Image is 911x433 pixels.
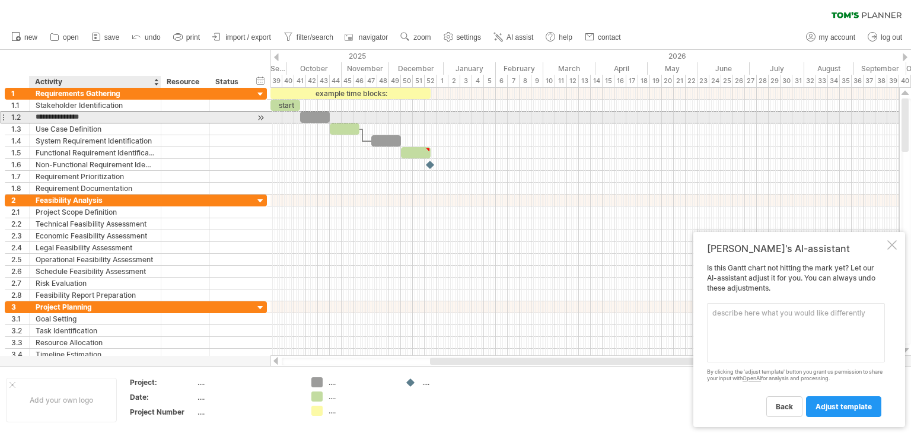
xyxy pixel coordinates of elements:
div: Requirements Gathering [36,88,155,99]
span: print [186,33,200,42]
div: Project Planning [36,301,155,313]
div: June 2026 [697,62,750,75]
div: Project: [130,377,195,387]
div: November 2025 [342,62,389,75]
div: 9 [531,75,543,87]
a: save [88,30,123,45]
div: 46 [353,75,365,87]
span: open [63,33,79,42]
span: new [24,33,37,42]
div: 15 [603,75,614,87]
div: 2.6 [11,266,29,277]
div: 1.7 [11,171,29,182]
div: 10 [543,75,555,87]
div: 49 [389,75,401,87]
div: 52 [425,75,437,87]
span: AI assist [507,33,533,42]
div: 4 [472,75,484,87]
div: .... [198,392,297,402]
div: .... [422,377,487,387]
div: .... [329,406,393,416]
div: 2 [11,195,29,206]
div: January 2026 [444,62,496,75]
div: 28 [757,75,769,87]
div: 27 [745,75,757,87]
div: Schedule Feasibility Assessment [36,266,155,277]
div: 17 [626,75,638,87]
div: 31 [792,75,804,87]
div: 2.1 [11,206,29,218]
div: Is this Gantt chart not hitting the mark yet? Let our AI-assistant adjust it for you. You can alw... [707,263,885,416]
div: Date: [130,392,195,402]
div: Operational Feasibility Assessment [36,254,155,265]
div: 38 [875,75,887,87]
span: adjust template [816,402,872,411]
div: 12 [567,75,579,87]
div: 5 [484,75,496,87]
div: 23 [697,75,709,87]
a: my account [803,30,859,45]
div: 6 [496,75,508,87]
span: log out [881,33,902,42]
span: zoom [413,33,431,42]
div: 3 [460,75,472,87]
span: my account [819,33,855,42]
span: import / export [225,33,271,42]
span: back [776,402,793,411]
div: 7 [508,75,520,87]
div: Stakeholder Identification [36,100,155,111]
span: filter/search [297,33,333,42]
div: 1.4 [11,135,29,147]
div: 19 [650,75,662,87]
div: May 2026 [648,62,697,75]
a: back [766,396,802,417]
div: Functional Requirement Identification [36,147,155,158]
div: 37 [864,75,875,87]
a: open [47,30,82,45]
div: 1 [437,75,448,87]
div: 2.5 [11,254,29,265]
div: 25 [721,75,733,87]
div: 41 [294,75,306,87]
div: September 2026 [854,62,906,75]
div: .... [198,377,297,387]
div: 3.1 [11,313,29,324]
a: undo [129,30,164,45]
div: Resource [167,76,203,88]
div: Feasibility Report Preparation [36,289,155,301]
div: 48 [377,75,389,87]
div: .... [329,377,393,387]
div: 14 [591,75,603,87]
div: 11 [555,75,567,87]
div: Task Identification [36,325,155,336]
div: 24 [709,75,721,87]
div: By clicking the 'adjust template' button you grant us permission to share your input with for ana... [707,369,885,382]
div: System Requirement Identification [36,135,155,147]
a: OpenAI [743,375,761,381]
div: 3.4 [11,349,29,360]
div: 2 [448,75,460,87]
div: Add your own logo [6,378,117,422]
span: navigator [359,33,388,42]
div: October 2025 [287,62,342,75]
a: print [170,30,203,45]
div: December 2025 [389,62,444,75]
div: 1.8 [11,183,29,194]
span: help [559,33,572,42]
div: Resource Allocation [36,337,155,348]
div: 40 [899,75,911,87]
a: navigator [343,30,391,45]
div: August 2026 [804,62,854,75]
div: .... [329,391,393,402]
div: 18 [638,75,650,87]
div: 36 [852,75,864,87]
div: 2.8 [11,289,29,301]
div: Activity [35,76,154,88]
div: 1.6 [11,159,29,170]
div: Project Scope Definition [36,206,155,218]
div: Legal Feasibility Assessment [36,242,155,253]
a: settings [441,30,485,45]
div: 32 [804,75,816,87]
span: settings [457,33,481,42]
div: March 2026 [543,62,595,75]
